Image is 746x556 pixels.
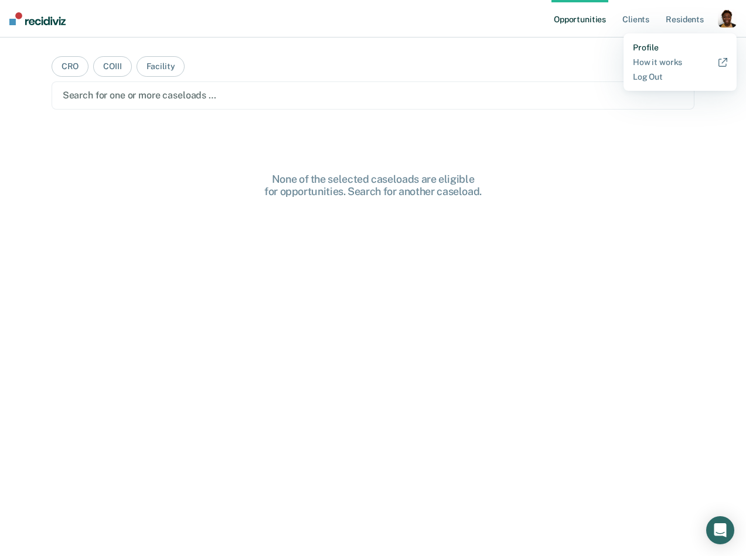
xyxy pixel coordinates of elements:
div: None of the selected caseloads are eligible for opportunities. Search for another caseload. [186,173,561,198]
img: Recidiviz [9,12,66,25]
a: Profile [633,43,727,53]
button: Facility [137,56,185,77]
button: COIII [93,56,131,77]
div: Open Intercom Messenger [706,516,734,544]
a: How it works [633,57,727,67]
button: CRO [52,56,89,77]
a: Log Out [633,72,727,82]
